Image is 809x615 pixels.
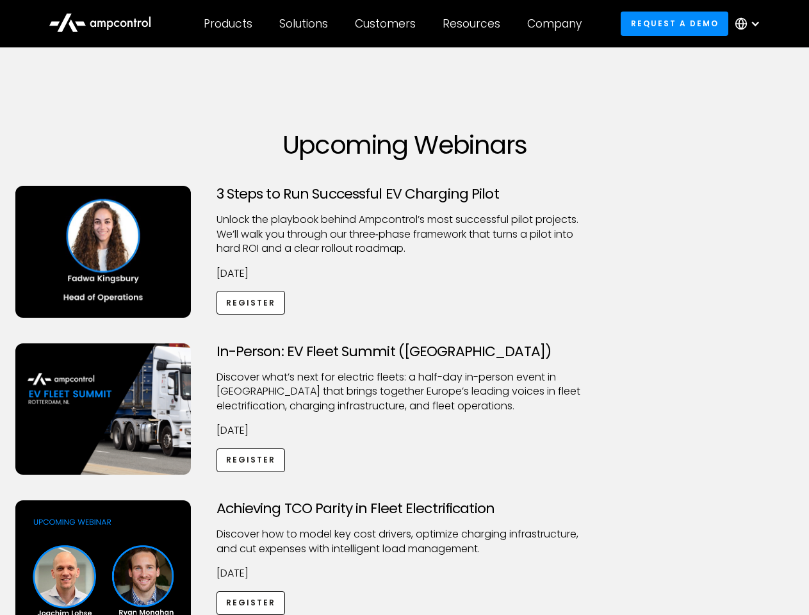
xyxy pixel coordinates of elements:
div: Resources [443,17,500,31]
h3: 3 Steps to Run Successful EV Charging Pilot [217,186,593,202]
a: Register [217,291,286,315]
p: ​Discover what’s next for electric fleets: a half-day in-person event in [GEOGRAPHIC_DATA] that b... [217,370,593,413]
h1: Upcoming Webinars [15,129,794,160]
div: Customers [355,17,416,31]
p: [DATE] [217,423,593,438]
div: Company [527,17,582,31]
p: [DATE] [217,566,593,580]
p: Unlock the playbook behind Ampcontrol’s most successful pilot projects. We’ll walk you through ou... [217,213,593,256]
p: [DATE] [217,266,593,281]
a: Register [217,591,286,615]
a: Register [217,448,286,472]
div: Products [204,17,252,31]
h3: In-Person: EV Fleet Summit ([GEOGRAPHIC_DATA]) [217,343,593,360]
div: Solutions [279,17,328,31]
p: Discover how to model key cost drivers, optimize charging infrastructure, and cut expenses with i... [217,527,593,556]
a: Request a demo [621,12,728,35]
h3: Achieving TCO Parity in Fleet Electrification [217,500,593,517]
